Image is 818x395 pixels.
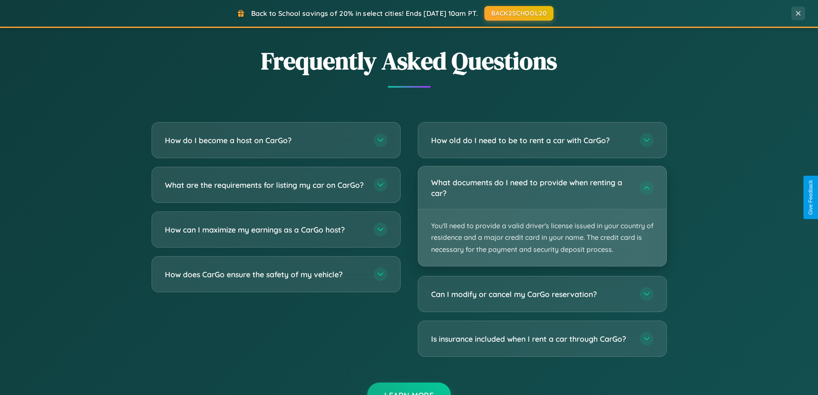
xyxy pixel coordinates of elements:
[418,209,666,266] p: You'll need to provide a valid driver's license issued in your country of residence and a major c...
[165,135,365,146] h3: How do I become a host on CarGo?
[484,6,553,21] button: BACK2SCHOOL20
[808,180,814,215] div: Give Feedback
[431,135,631,146] h3: How old do I need to be to rent a car with CarGo?
[165,224,365,235] h3: How can I maximize my earnings as a CarGo host?
[251,9,478,18] span: Back to School savings of 20% in select cities! Ends [DATE] 10am PT.
[431,177,631,198] h3: What documents do I need to provide when renting a car?
[431,289,631,300] h3: Can I modify or cancel my CarGo reservation?
[152,44,667,77] h2: Frequently Asked Questions
[431,334,631,344] h3: Is insurance included when I rent a car through CarGo?
[165,269,365,280] h3: How does CarGo ensure the safety of my vehicle?
[165,180,365,190] h3: What are the requirements for listing my car on CarGo?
